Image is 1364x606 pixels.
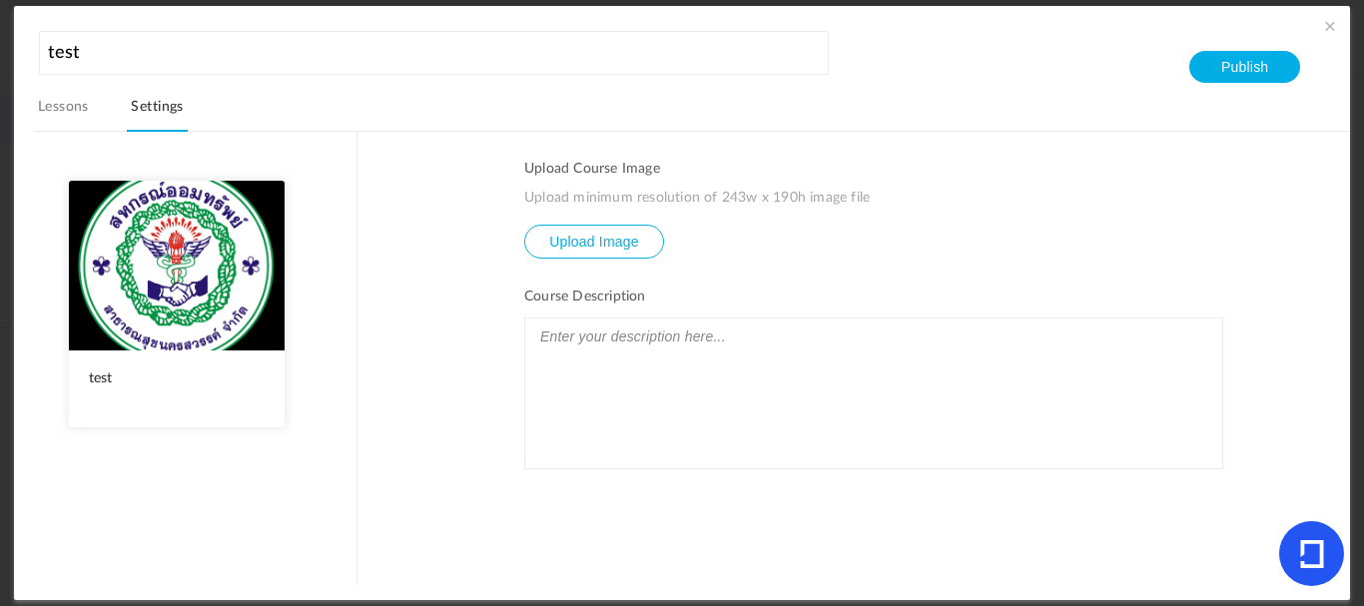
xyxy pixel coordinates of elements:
[524,225,664,259] button: Upload Image
[69,181,285,350] img: pnglogo.png
[524,289,1223,305] h3: Course Description
[89,370,265,387] h2: test
[524,161,1223,178] h3: Upload Course Image
[1189,51,1300,83] button: Publish
[524,190,1223,207] p: Upload minimum resolution of 243w x 190h image file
